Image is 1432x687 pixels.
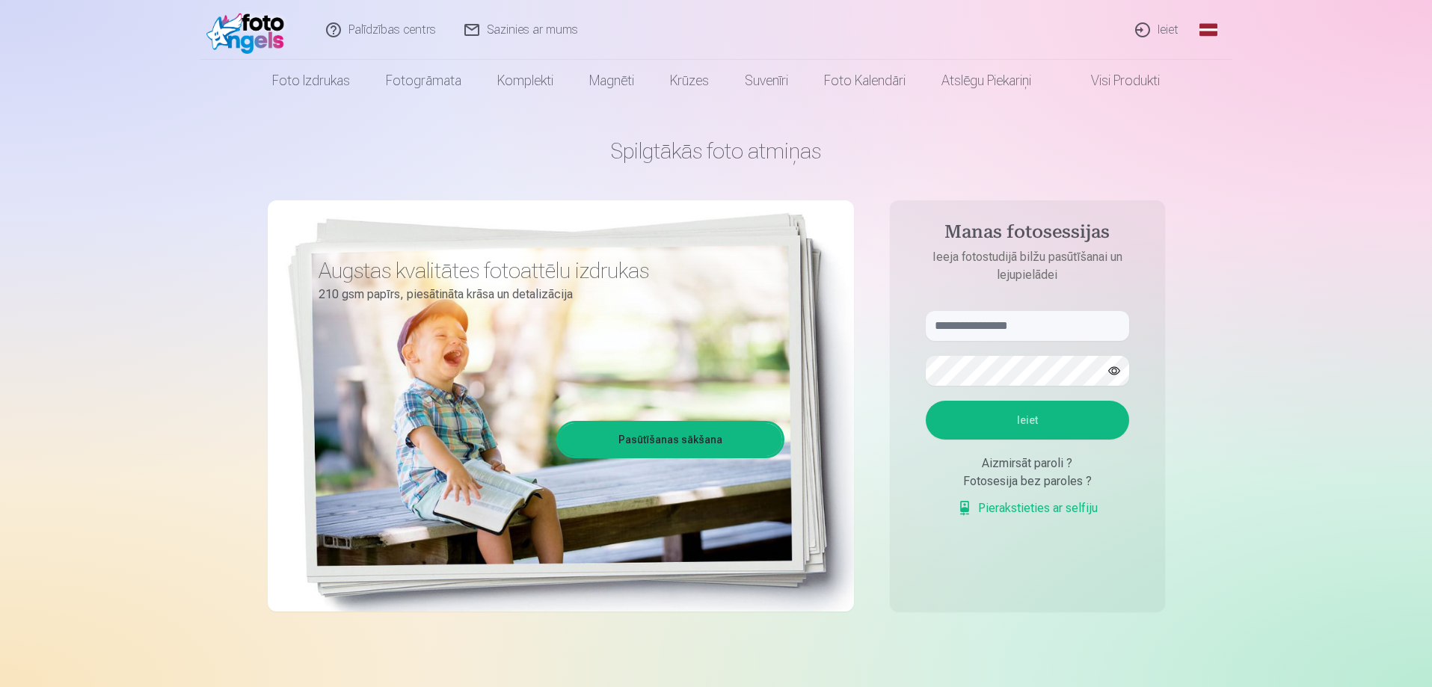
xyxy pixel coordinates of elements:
[926,472,1129,490] div: Fotosesija bez paroles ?
[806,60,924,102] a: Foto kalendāri
[268,138,1165,164] h1: Spilgtākās foto atmiņas
[479,60,571,102] a: Komplekti
[319,284,773,305] p: 210 gsm papīrs, piesātināta krāsa un detalizācija
[924,60,1049,102] a: Atslēgu piekariņi
[319,257,773,284] h3: Augstas kvalitātes fotoattēlu izdrukas
[652,60,727,102] a: Krūzes
[368,60,479,102] a: Fotogrāmata
[206,6,292,54] img: /fa1
[571,60,652,102] a: Magnēti
[559,423,782,456] a: Pasūtīšanas sākšana
[254,60,368,102] a: Foto izdrukas
[926,401,1129,440] button: Ieiet
[727,60,806,102] a: Suvenīri
[926,455,1129,472] div: Aizmirsāt paroli ?
[957,499,1098,517] a: Pierakstieties ar selfiju
[911,221,1144,248] h4: Manas fotosessijas
[1049,60,1178,102] a: Visi produkti
[911,248,1144,284] p: Ieeja fotostudijā bilžu pasūtīšanai un lejupielādei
